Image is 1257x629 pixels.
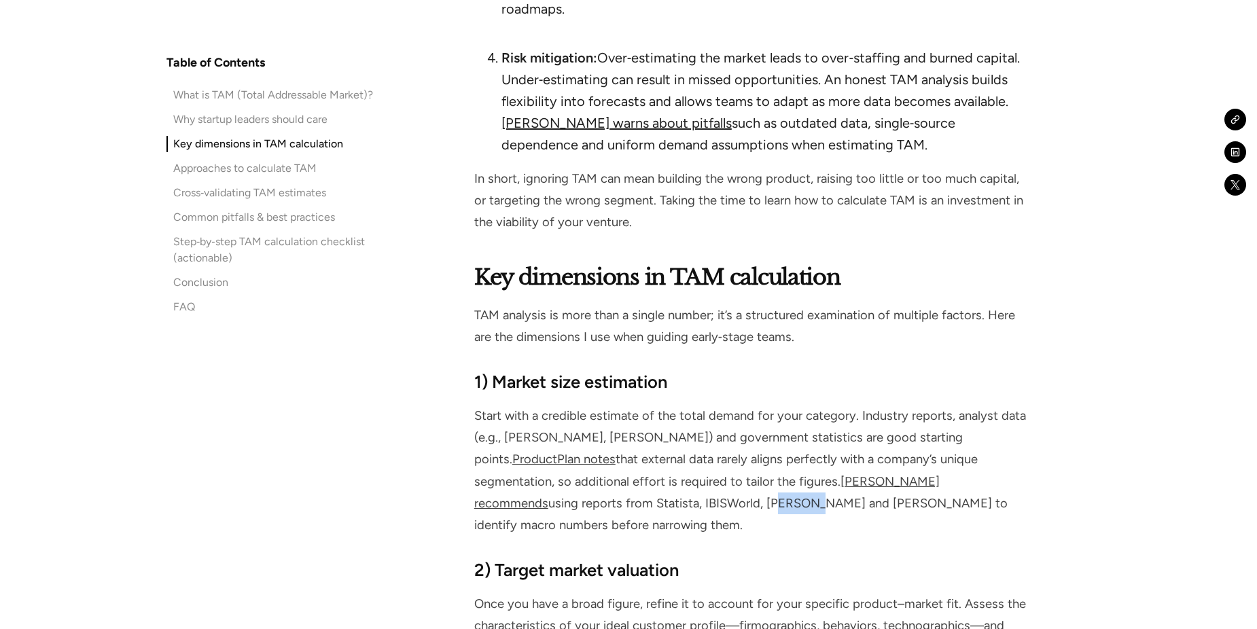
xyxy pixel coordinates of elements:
[501,115,732,131] a: [PERSON_NAME] warns about pitfalls
[166,209,381,226] a: Common pitfalls & best practices
[173,234,381,266] div: Step‑by‑step TAM calculation checklist (actionable)
[474,168,1027,234] p: In short, ignoring TAM can mean building the wrong product, raising too little or too much capita...
[173,185,326,201] div: Cross‑validating TAM estimates
[173,274,228,291] div: Conclusion
[173,160,317,177] div: Approaches to calculate TAM
[166,299,381,315] a: FAQ
[501,50,597,66] strong: Risk mitigation:
[166,87,381,103] a: What is TAM (Total Addressable Market)?
[474,264,840,291] strong: Key dimensions in TAM calculation
[173,111,327,128] div: Why startup leaders should care
[166,111,381,128] a: Why startup leaders should care
[166,234,381,266] a: Step‑by‑step TAM calculation checklist (actionable)
[166,160,381,177] a: Approaches to calculate TAM
[173,209,335,226] div: Common pitfalls & best practices
[166,54,265,71] h4: Table of Contents
[166,136,381,152] a: Key dimensions in TAM calculation
[474,405,1027,536] p: Start with a credible estimate of the total demand for your category. Industry reports, analyst d...
[474,474,940,511] a: [PERSON_NAME] recommends
[173,299,195,315] div: FAQ
[501,47,1027,156] li: Over‑estimating the market leads to over‑staffing and burned capital. Under‑estimating can result...
[512,452,616,467] a: ProductPlan notes
[173,136,343,152] div: Key dimensions in TAM calculation
[474,560,679,580] strong: 2) Target market valuation
[474,372,667,392] strong: 1) Market size estimation
[474,304,1027,348] p: TAM analysis is more than a single number; it’s a structured examination of multiple factors. Her...
[166,185,381,201] a: Cross‑validating TAM estimates
[166,274,381,291] a: Conclusion
[173,87,373,103] div: What is TAM (Total Addressable Market)?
